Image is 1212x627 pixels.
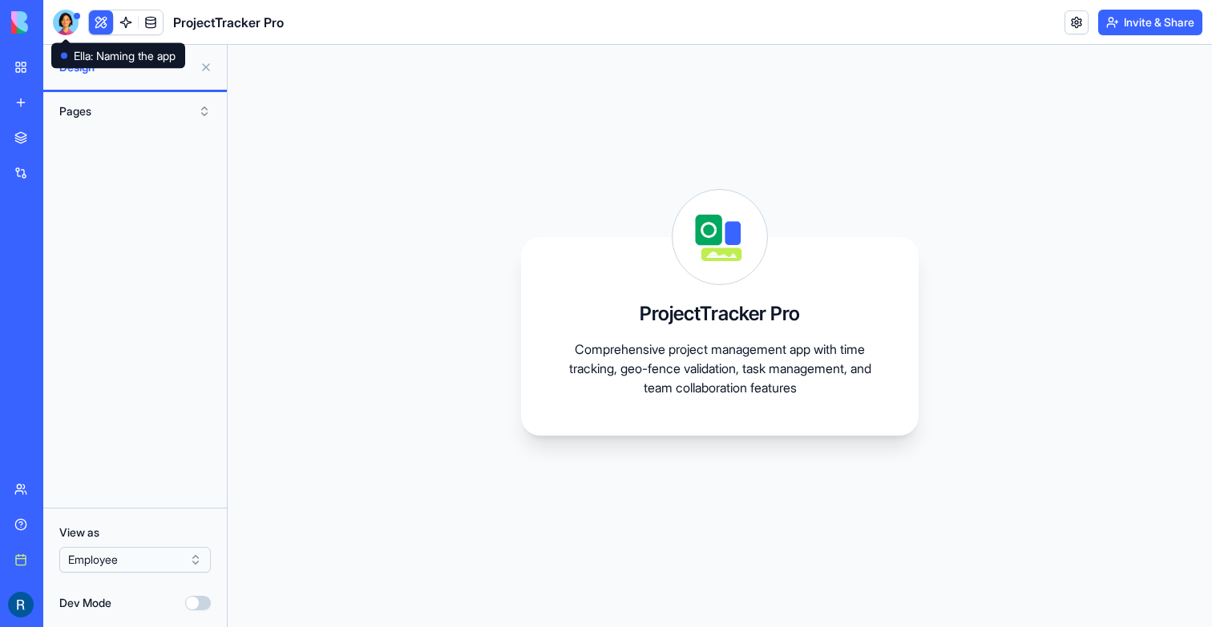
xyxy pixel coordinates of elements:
h3: ProjectTracker Pro [640,301,800,327]
img: ACg8ocJpPqjXOKIlQ-q6uz-eCR9CboGz0M9MD6vYM8MM0Teu6JOS6w=s96-c [8,592,34,617]
label: View as [59,525,211,541]
img: logo [11,11,111,34]
h1: ProjectTracker Pro [173,13,284,32]
button: Pages [51,98,219,124]
label: Dev Mode [59,595,111,611]
p: Comprehensive project management app with time tracking, geo-fence validation, task management, a... [560,340,880,397]
button: Invite & Share [1098,10,1202,35]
